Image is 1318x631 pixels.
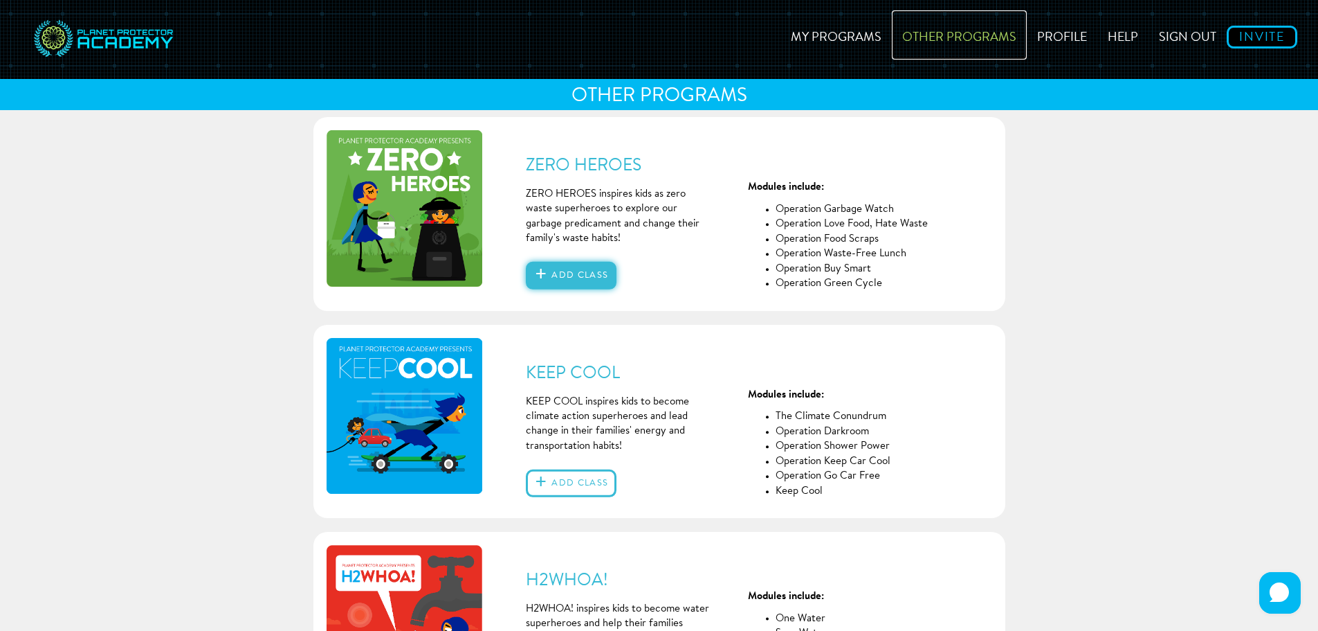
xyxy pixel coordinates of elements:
h4: KEEP COOL [526,364,936,384]
li: The Climate Conundrum [776,410,937,425]
li: Operation Darkroom [776,425,937,439]
li: Operation Waste-Free Lunch [776,247,937,261]
img: keepCool-513e2dc5847d4f1af6d7556ebba5f062.png [327,338,483,495]
img: svg+xml;base64,PD94bWwgdmVyc2lvbj0iMS4wIiBlbmNvZGluZz0idXRmLTgiPz4NCjwhLS0gR2VuZXJhdG9yOiBBZG9iZS... [31,10,176,69]
li: Operation Garbage Watch [776,202,937,217]
iframe: HelpCrunch [1256,569,1304,617]
h4: ZERO HEROES [526,157,936,176]
img: zeroHeroes-709919bdc35c19934481c5a402c44ecc.png [327,130,483,287]
button: Add class [526,262,616,290]
strong: Modules include: [748,182,824,193]
a: Sign out [1148,10,1227,60]
button: Add class [526,470,616,497]
li: Operation Green Cycle [776,276,937,291]
li: Operation Go Car Free [776,469,937,483]
li: Operation Shower Power [776,439,937,454]
a: Profile [1027,10,1097,60]
p: KEEP COOL inspires kids to become climate action superheroes and lead change in their families' e... [526,394,715,454]
li: Operation Keep Car Cool [776,454,937,469]
a: My Programs [780,10,892,60]
a: Invite [1227,26,1297,48]
li: Operation Food Scraps [776,232,937,247]
p: ZERO HEROES inspires kids as zero waste superheroes to explore our garbage predicament and change... [526,187,715,247]
a: Other Programs [892,10,1027,60]
li: One Water [776,612,937,626]
li: Operation Buy Smart [776,262,937,276]
li: Keep Cool [776,484,937,499]
li: Operation Love Food, Hate Waste [776,217,937,232]
h4: H2WHOA! [526,571,936,591]
a: Help [1097,10,1148,60]
strong: Modules include: [748,390,824,400]
strong: Modules include: [748,592,824,602]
